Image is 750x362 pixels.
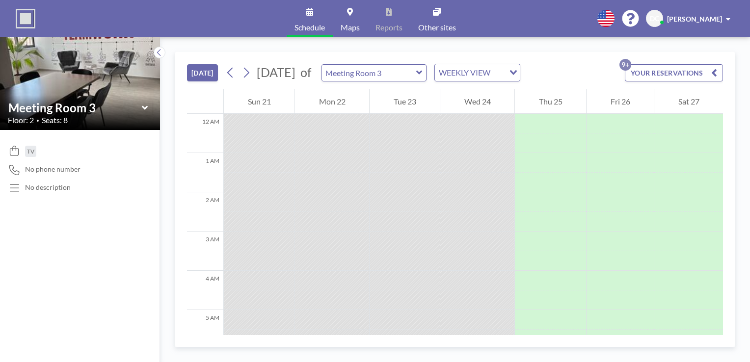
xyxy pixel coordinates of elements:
[370,89,440,114] div: Tue 23
[654,89,723,114] div: Sat 27
[625,64,723,81] button: YOUR RESERVATIONS9+
[300,65,311,80] span: of
[42,115,68,125] span: Seats: 8
[418,24,456,31] span: Other sites
[8,101,142,115] input: Meeting Room 3
[8,115,34,125] span: Floor: 2
[187,192,223,232] div: 2 AM
[493,66,504,79] input: Search for option
[295,89,369,114] div: Mon 22
[187,271,223,310] div: 4 AM
[27,148,34,155] span: TV
[295,24,325,31] span: Schedule
[187,114,223,153] div: 12 AM
[619,59,631,71] p: 9+
[25,165,80,174] span: No phone number
[341,24,360,31] span: Maps
[25,183,71,192] div: No description
[587,89,654,114] div: Fri 26
[322,65,416,81] input: Meeting Room 3
[36,117,39,124] span: •
[187,310,223,349] div: 5 AM
[257,65,295,79] span: [DATE]
[375,24,402,31] span: Reports
[187,64,218,81] button: [DATE]
[16,9,35,28] img: organization-logo
[650,14,659,23] span: DC
[435,64,520,81] div: Search for option
[187,153,223,192] div: 1 AM
[515,89,586,114] div: Thu 25
[437,66,492,79] span: WEEKLY VIEW
[440,89,514,114] div: Wed 24
[667,15,722,23] span: [PERSON_NAME]
[187,232,223,271] div: 3 AM
[224,89,295,114] div: Sun 21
